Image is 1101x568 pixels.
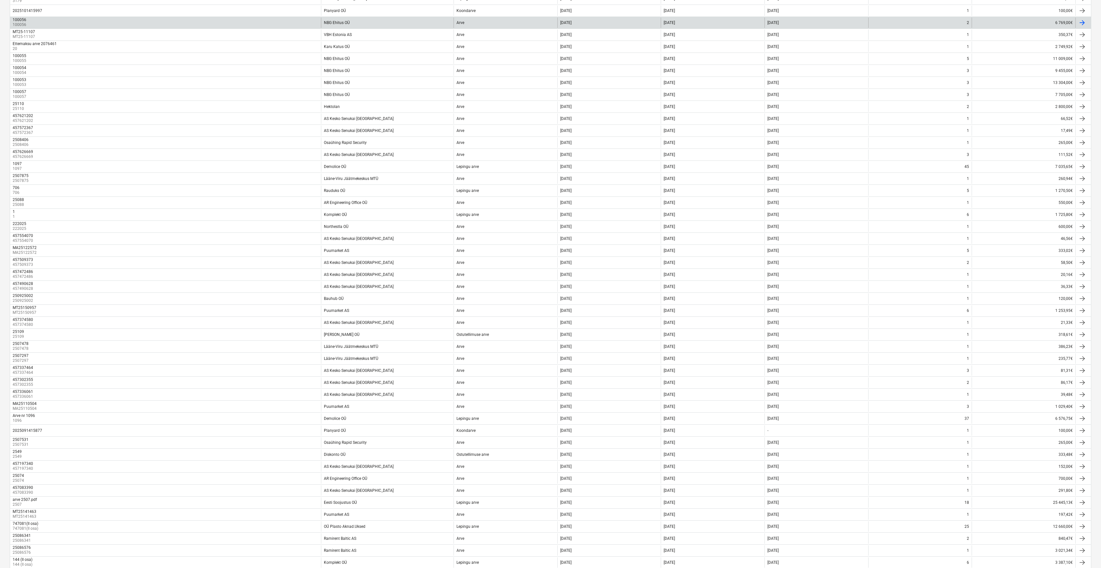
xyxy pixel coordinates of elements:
[456,248,464,253] div: Arve
[767,92,779,97] div: [DATE]
[767,68,779,73] div: [DATE]
[767,356,779,361] div: [DATE]
[13,245,37,250] div: MA25122572
[456,284,464,289] div: Arve
[967,188,969,193] div: 5
[13,221,26,226] div: 222025
[972,89,1075,100] div: 7 705,00€
[456,56,464,61] div: Arve
[560,236,572,241] div: [DATE]
[967,368,969,373] div: 3
[13,70,28,76] p: 100054
[664,32,675,37] div: [DATE]
[324,248,349,253] div: Puumarket AS
[13,149,33,154] div: 457626669
[324,152,394,157] div: AS Kesko Senukai [GEOGRAPHIC_DATA]
[456,164,479,169] div: Lepingu arve
[13,82,28,88] p: 100053
[972,389,1075,400] div: 39,48€
[560,224,572,229] div: [DATE]
[972,485,1075,496] div: 291,80€
[767,284,779,289] div: [DATE]
[972,317,1075,328] div: 21,33€
[456,224,464,229] div: Arve
[560,368,572,373] div: [DATE]
[972,293,1075,304] div: 120,00€
[560,56,572,61] div: [DATE]
[324,212,347,217] div: Komplekt OÜ
[456,116,464,121] div: Arve
[664,212,675,217] div: [DATE]
[967,248,969,253] div: 5
[972,377,1075,388] div: 86,17€
[13,130,34,136] p: 457572367
[967,296,969,301] div: 1
[972,401,1075,412] div: 1 029,40€
[967,20,969,25] div: 2
[324,296,344,301] div: Bauhub OÜ
[767,248,779,253] div: [DATE]
[324,56,350,61] div: NBG Ehitus OÜ
[456,308,464,313] div: Arve
[767,20,779,25] div: [DATE]
[972,77,1075,88] div: 13 304,00€
[560,128,572,133] div: [DATE]
[967,356,969,361] div: 1
[13,202,25,207] p: 25088
[972,53,1075,64] div: 11 009,00€
[324,344,378,349] div: Lääne-Viru Jäätmekeskus MTÜ
[13,118,34,124] p: 457621202
[13,370,34,375] p: 457337464
[456,272,464,277] div: Arve
[13,281,33,286] div: 457490628
[767,260,779,265] div: [DATE]
[13,77,26,82] div: 100053
[664,152,675,157] div: [DATE]
[560,152,572,157] div: [DATE]
[664,188,675,193] div: [DATE]
[456,212,479,217] div: Lepingu arve
[13,161,22,166] div: 1097
[324,8,346,13] div: Planyard OÜ
[664,164,675,169] div: [DATE]
[967,56,969,61] div: 5
[456,200,464,205] div: Arve
[13,185,19,190] div: 706
[13,377,33,382] div: 457302355
[664,236,675,241] div: [DATE]
[972,149,1075,160] div: 111,52€
[767,128,779,133] div: [DATE]
[972,221,1075,232] div: 600,00€
[560,140,572,145] div: [DATE]
[456,368,464,373] div: Arve
[664,380,675,385] div: [DATE]
[13,293,33,298] div: 250925002
[456,380,464,385] div: Arve
[972,473,1075,484] div: 700,00€
[324,332,360,337] div: [PERSON_NAME] OÜ
[560,104,572,109] div: [DATE]
[456,80,464,85] div: Arve
[13,346,30,351] p: 2507478
[767,116,779,121] div: [DATE]
[967,308,969,313] div: 6
[972,425,1075,436] div: 100,00€
[13,190,21,195] p: 706
[13,53,26,58] div: 100055
[13,250,38,255] p: MA25122572
[967,92,969,97] div: 3
[324,44,350,49] div: Karu Katus OÜ
[972,245,1075,256] div: 333,02€
[560,116,572,121] div: [DATE]
[560,176,572,181] div: [DATE]
[560,248,572,253] div: [DATE]
[967,8,969,13] div: 1
[456,152,464,157] div: Arve
[767,56,779,61] div: [DATE]
[767,212,779,217] div: [DATE]
[456,332,489,337] div: Ostutellimuse arve
[13,34,36,40] p: MT25-11107
[324,32,352,37] div: VBH Estonia AS
[767,296,779,301] div: [DATE]
[13,310,38,315] p: MT25150957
